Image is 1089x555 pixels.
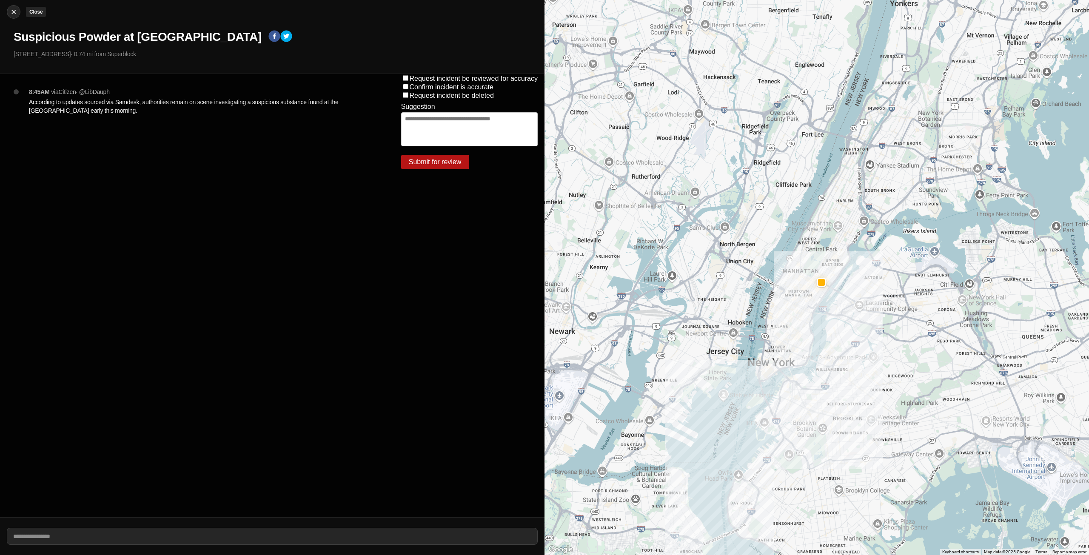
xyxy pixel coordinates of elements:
[29,9,43,15] small: Close
[14,29,262,45] h1: Suspicious Powder at [GEOGRAPHIC_DATA]
[984,549,1030,554] span: Map data ©2025 Google
[401,155,469,169] button: Submit for review
[14,50,538,58] p: [STREET_ADDRESS] · 0.74 mi from Superblock
[7,5,20,19] button: cancelClose
[51,88,109,96] p: via Citizen · @ LibDauph
[29,98,367,115] p: According to updates sourced via Samdesk, authorities remain on scene investigating a suspicious ...
[410,83,493,91] label: Confirm incident is accurate
[1035,549,1047,554] a: Terms (opens in new tab)
[1052,549,1086,554] a: Report a map error
[547,544,575,555] a: Open this area in Google Maps (opens a new window)
[942,549,979,555] button: Keyboard shortcuts
[547,544,575,555] img: Google
[29,88,49,96] p: 8:45AM
[280,30,292,44] button: twitter
[410,75,538,82] label: Request incident be reviewed for accuracy
[268,30,280,44] button: facebook
[9,8,18,16] img: cancel
[410,92,494,99] label: Request incident be deleted
[401,103,435,111] label: Suggestion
